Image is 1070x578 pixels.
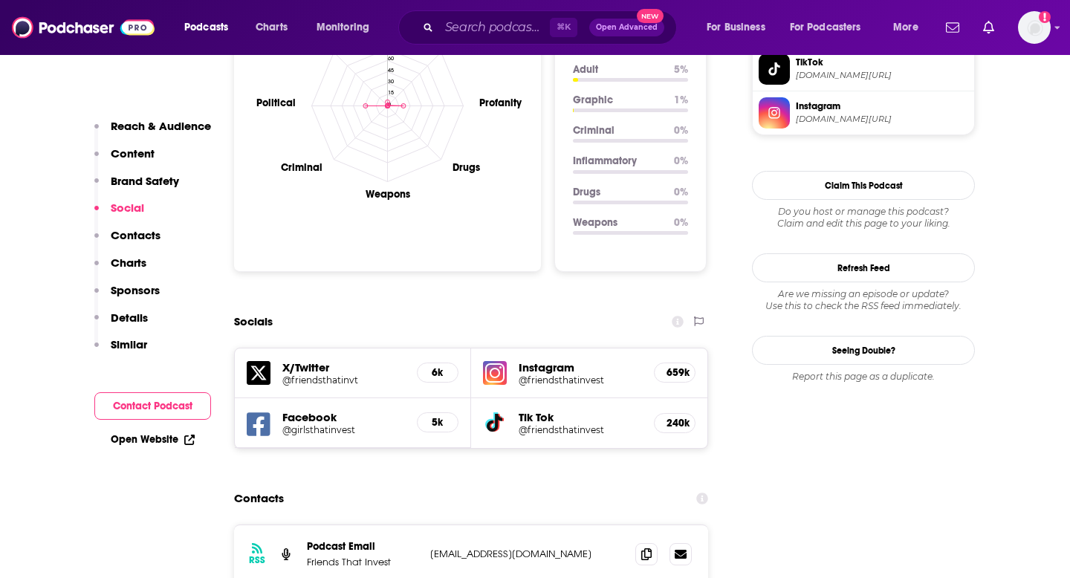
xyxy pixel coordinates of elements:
tspan: 15 [388,89,394,96]
button: Content [94,146,155,174]
p: Social [111,201,144,215]
div: Claim and edit this page to your liking. [752,206,975,230]
h5: 6k [429,366,446,379]
text: Political [256,96,296,108]
div: Report this page as a duplicate. [752,371,975,383]
a: Charts [246,16,296,39]
p: Drugs [573,186,662,198]
a: Instagram[DOMAIN_NAME][URL] [759,97,968,129]
h5: X/Twitter [282,360,405,374]
p: Content [111,146,155,160]
span: Monitoring [317,17,369,38]
span: Do you host or manage this podcast? [752,206,975,218]
text: Criminal [281,161,322,174]
button: Brand Safety [94,174,179,201]
h2: Socials [234,308,273,336]
p: Inflammatory [573,155,662,167]
p: 0 % [674,186,688,198]
img: Podchaser - Follow, Share and Rate Podcasts [12,13,155,42]
input: Search podcasts, credits, & more... [439,16,550,39]
a: @friendsthatinvest [519,374,642,386]
span: Logged in as abbymayo [1018,11,1051,44]
a: Show notifications dropdown [940,15,965,40]
p: Graphic [573,94,662,106]
a: @friendsthatinvest [519,424,642,435]
p: 0 % [674,155,688,167]
text: Drugs [453,161,480,174]
button: Contacts [94,228,160,256]
h5: Facebook [282,410,405,424]
button: Claim This Podcast [752,171,975,200]
svg: Add a profile image [1039,11,1051,23]
div: Search podcasts, credits, & more... [412,10,691,45]
span: Charts [256,17,288,38]
a: TikTok[DOMAIN_NAME][URL] [759,53,968,85]
span: tiktok.com/@friendsthatinvest [796,70,968,81]
tspan: 60 [388,55,394,62]
button: Show profile menu [1018,11,1051,44]
span: instagram.com/friendsthatinvest [796,114,968,125]
h5: 5k [429,416,446,429]
p: Details [111,311,148,325]
p: Reach & Audience [111,119,211,133]
button: Social [94,201,144,228]
a: Seeing Double? [752,336,975,365]
span: For Business [707,17,765,38]
button: Reach & Audience [94,119,211,146]
h2: Contacts [234,484,284,513]
a: Open Website [111,433,195,446]
button: Similar [94,337,147,365]
h5: 240k [667,417,683,429]
a: Show notifications dropdown [977,15,1000,40]
p: Podcast Email [307,540,418,553]
button: open menu [696,16,784,39]
tspan: 30 [388,77,394,84]
p: Adult [573,63,662,76]
button: Sponsors [94,283,160,311]
span: For Podcasters [790,17,861,38]
button: Open AdvancedNew [589,19,664,36]
button: Charts [94,256,146,283]
button: Details [94,311,148,338]
p: 0 % [674,216,688,229]
p: 5 % [674,63,688,76]
span: Open Advanced [596,24,658,31]
p: 1 % [674,94,688,106]
text: Profanity [479,96,522,108]
h3: RSS [249,554,265,566]
span: Instagram [796,100,968,113]
p: Contacts [111,228,160,242]
p: Criminal [573,124,662,137]
button: open menu [174,16,247,39]
div: Are we missing an episode or update? Use this to check the RSS feed immediately. [752,288,975,312]
p: Similar [111,337,147,351]
h5: 659k [667,366,683,379]
p: Weapons [573,216,662,229]
span: TikTok [796,56,968,69]
button: open menu [883,16,937,39]
button: open menu [306,16,389,39]
span: More [893,17,918,38]
tspan: 45 [388,66,394,73]
p: Brand Safety [111,174,179,188]
span: ⌘ K [550,18,577,37]
p: Sponsors [111,283,160,297]
text: Weapons [366,188,410,201]
h5: Instagram [519,360,642,374]
p: 0 % [674,124,688,137]
button: Contact Podcast [94,392,211,420]
img: iconImage [483,361,507,385]
span: Podcasts [184,17,228,38]
a: @friendsthatinvt [282,374,405,386]
span: New [637,9,664,23]
p: [EMAIL_ADDRESS][DOMAIN_NAME] [430,548,623,560]
h5: Tik Tok [519,410,642,424]
button: Refresh Feed [752,253,975,282]
a: @girlsthatinvest [282,424,405,435]
img: User Profile [1018,11,1051,44]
